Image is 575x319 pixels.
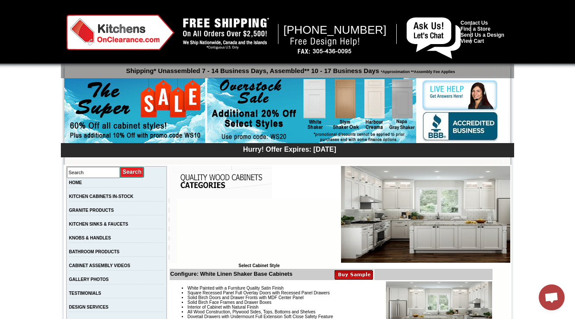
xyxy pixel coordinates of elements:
[65,63,514,74] p: Shipping* Unassembled 7 - 14 Business Days, Assembled** 10 - 17 Business Days
[187,305,259,309] span: Interior of Cabinet with Natural Finish
[69,236,111,240] a: KNOBS & HANDLES
[69,263,130,268] a: CABINET ASSEMBLY VIDEOS
[187,314,333,319] span: Dovetail Drawers with Undermount Full Extension Soft Close Safety Feature
[341,166,510,263] img: White Linen Shaker
[461,32,504,38] a: Send Us a Design
[187,290,330,295] span: Square Recessed Panel Full Overlay Doors with Recessed Panel Drawers
[187,300,272,305] span: Solid Birch Face Frames and Drawer Boxes
[238,263,280,268] b: Select Cabinet Style
[66,15,174,50] img: Kitchens on Clearance Logo
[461,20,488,26] a: Contact Us
[284,23,387,36] span: [PHONE_NUMBER]
[69,277,109,282] a: GALLERY PHOTOS
[379,67,455,74] span: *Approximation **Assembly Fee Applies
[65,144,514,153] div: Hurry! Offer Expires: [DATE]
[539,284,565,310] a: Open chat
[187,309,315,314] span: All Wood Construction, Plywood Sides, Tops, Bottoms and Shelves
[69,305,109,309] a: DESIGN SERVICES
[120,166,145,178] input: Submit
[170,271,292,277] b: Configure: White Linen Shaker Base Cabinets
[69,180,82,185] a: HOME
[187,286,284,290] span: White Painted with a Furniture Quality Satin Finish
[461,38,484,44] a: View Cart
[69,208,114,213] a: GRANITE PRODUCTS
[69,291,101,296] a: TESTIMONIALS
[187,295,303,300] span: Solid Birch Doors and Drawer Fronts with MDF Center Panel
[69,222,128,226] a: KITCHEN SINKS & FAUCETS
[69,194,133,199] a: KITCHEN CABINETS IN-STOCK
[177,198,341,263] iframe: Browser incompatible
[461,26,490,32] a: Find a Store
[69,249,120,254] a: BATHROOM PRODUCTS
